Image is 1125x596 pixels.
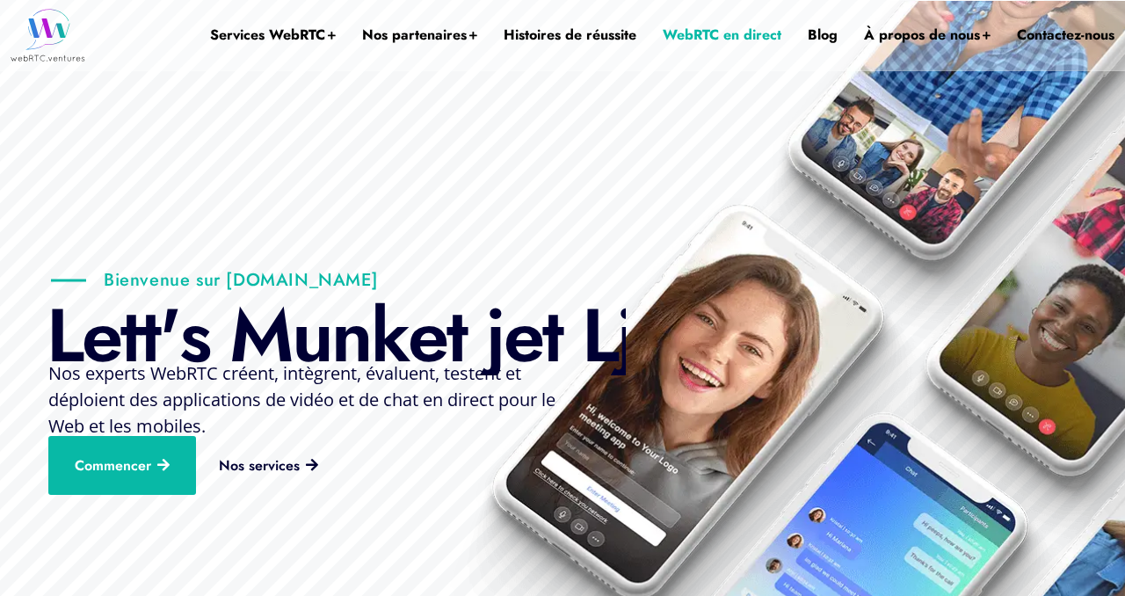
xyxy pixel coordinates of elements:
font: Nos experts WebRTC créent, intègrent, évaluent, testent et déploient des applications de vidéo et... [48,361,555,438]
font: À propos de nous [864,25,980,45]
font: t [140,281,159,389]
font: je [486,281,542,389]
font: je [617,281,673,389]
font: et [82,281,140,389]
font: un [292,281,371,389]
font: ' [159,281,179,389]
img: WebRTC.ventures [11,9,85,62]
font: WebRTC en direct [663,25,781,45]
font: Services WebRTC [210,25,325,45]
font: L [47,281,82,389]
font: Contactez-nous [1017,25,1114,45]
font: s [179,281,209,389]
font: et [408,281,466,389]
font: k [371,281,408,389]
font: Blog [808,25,838,45]
a: Commencer [48,436,196,495]
font: Nos services [219,455,300,476]
a: Nos services [192,444,345,487]
font: Bienvenue sur [DOMAIN_NAME] [104,267,378,293]
font: Commencer [75,455,151,476]
font: M [229,281,292,389]
font: Histoires de réussite [504,25,636,45]
font: L [582,281,617,389]
font: t [542,281,562,389]
font: Nos partenaires [362,25,467,45]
